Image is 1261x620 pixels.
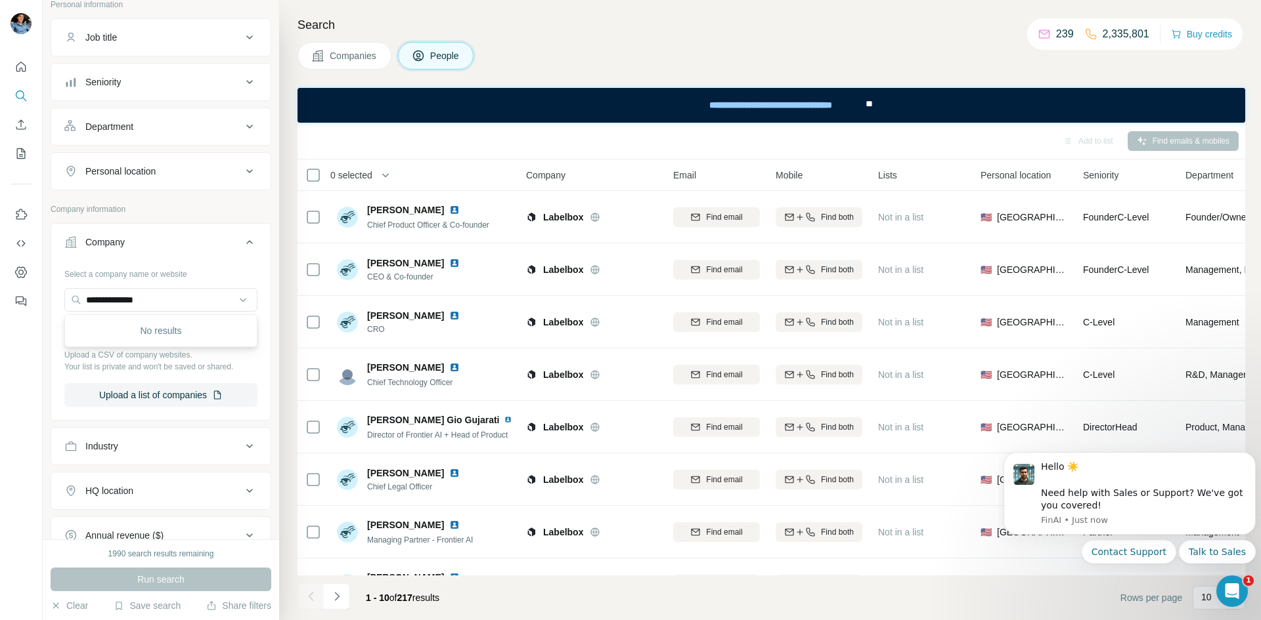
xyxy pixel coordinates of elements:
[337,469,358,490] img: Avatar
[367,257,444,270] span: [PERSON_NAME]
[337,522,358,543] img: Avatar
[997,316,1067,329] span: [GEOGRAPHIC_DATA]
[337,417,358,438] img: Avatar
[298,16,1245,34] h4: Search
[1120,591,1182,604] span: Rows per page
[706,264,742,276] span: Find email
[51,430,271,462] button: Industry
[526,422,537,432] img: Logo of Labelbox
[64,349,257,361] p: Upload a CSV of company websites.
[981,263,992,276] span: 🇺🇸
[543,526,583,539] span: Labelbox
[706,474,742,486] span: Find email
[324,583,350,610] button: Navigate to next page
[51,226,271,263] button: Company
[367,309,444,322] span: [PERSON_NAME]
[367,323,465,335] span: CRO
[367,466,444,480] span: [PERSON_NAME]
[526,527,537,537] img: Logo of Labelbox
[673,365,760,384] button: Find email
[366,592,389,603] span: 1 - 10
[51,520,271,551] button: Annual revenue ($)
[449,520,460,530] img: LinkedIn logo
[776,312,862,332] button: Find both
[543,316,583,329] span: Labelbox
[1083,369,1115,380] span: C-Level
[1216,575,1248,607] iframe: Intercom live chat
[821,211,854,223] span: Find both
[367,361,444,374] span: [PERSON_NAME]
[821,316,854,328] span: Find both
[543,368,583,381] span: Labelbox
[11,203,32,226] button: Use Surfe on LinkedIn
[85,529,164,542] div: Annual revenue ($)
[367,413,499,426] span: [PERSON_NAME] Gio Gujarati
[981,368,992,381] span: 🇺🇸
[526,212,537,222] img: Logo of Labelbox
[997,263,1067,276] span: [GEOGRAPHIC_DATA]
[673,207,760,227] button: Find email
[673,260,760,279] button: Find email
[821,369,854,381] span: Find both
[51,599,88,612] button: Clear
[543,211,583,224] span: Labelbox
[504,415,512,425] img: LinkedIn logo
[776,575,862,594] button: Find both
[878,169,897,182] span: Lists
[367,481,465,493] span: Chief Legal Officer
[108,548,214,560] div: 1990 search results remaining
[449,362,460,373] img: LinkedIn logo
[51,22,271,53] button: Job title
[51,155,271,187] button: Personal location
[1185,169,1233,182] span: Department
[776,417,862,437] button: Find both
[367,271,465,283] span: CEO & Co-founder
[673,169,696,182] span: Email
[706,316,742,328] span: Find email
[878,474,923,485] span: Not in a list
[673,470,760,489] button: Find email
[878,264,923,275] span: Not in a list
[85,165,156,178] div: Personal location
[337,574,358,595] img: Avatar
[1103,26,1149,42] p: 2,335,801
[673,522,760,542] button: Find email
[367,220,489,230] span: Chief Product Officer & Co-founder
[430,49,460,62] span: People
[367,571,444,584] span: [PERSON_NAME]
[1083,169,1118,182] span: Seniority
[776,260,862,279] button: Find both
[11,289,32,313] button: Feedback
[11,142,32,165] button: My lists
[337,312,358,333] img: Avatar
[11,113,32,136] button: Enrich CSV
[878,422,923,432] span: Not in a list
[1171,25,1232,43] button: Buy credits
[776,522,862,542] button: Find both
[85,236,125,249] div: Company
[543,263,583,276] span: Labelbox
[981,526,992,539] span: 🇺🇸
[64,383,257,407] button: Upload a list of companies
[878,527,923,537] span: Not in a list
[449,468,460,478] img: LinkedIn logo
[206,599,271,612] button: Share filters
[449,310,460,321] img: LinkedIn logo
[878,212,923,222] span: Not in a list
[114,599,181,612] button: Save search
[821,421,854,433] span: Find both
[367,535,473,545] span: Managing Partner - Frontier AI
[997,526,1067,539] span: [GEOGRAPHIC_DATA]
[64,263,257,280] div: Select a company name or website
[981,421,992,434] span: 🇺🇸
[367,518,444,531] span: [PERSON_NAME]
[997,368,1067,381] span: [GEOGRAPHIC_DATA]
[997,473,1067,486] span: [GEOGRAPHIC_DATA]
[878,317,923,327] span: Not in a list
[11,232,32,255] button: Use Surfe API
[64,361,257,373] p: Your list is private and won't be saved or shared.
